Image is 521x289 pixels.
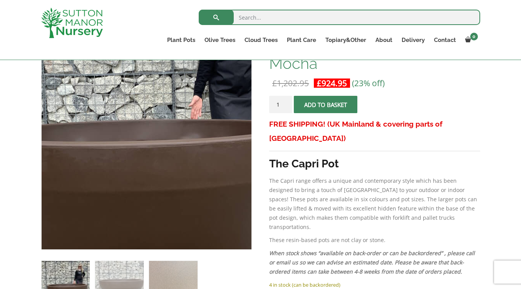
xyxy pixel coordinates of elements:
[200,35,240,45] a: Olive Trees
[470,33,478,40] span: 0
[317,78,322,89] span: £
[269,39,480,72] h1: The Capri Pot 150 Colour Mocha
[240,35,282,45] a: Cloud Trees
[269,176,480,232] p: The Capri range offers a unique and contemporary style which has been designed to bring a touch o...
[321,35,371,45] a: Topiary&Other
[269,236,480,245] p: These resin-based pots are not clay or stone.
[199,10,480,25] input: Search...
[429,35,461,45] a: Contact
[272,78,277,89] span: £
[397,35,429,45] a: Delivery
[269,249,475,275] em: When stock shows “available on back-order or can be backordered” , please call or email us so we ...
[269,96,292,113] input: Product quantity
[269,117,480,145] h3: FREE SHIPPING! (UK Mainland & covering parts of [GEOGRAPHIC_DATA])
[269,157,339,170] strong: The Capri Pot
[461,35,480,45] a: 0
[162,35,200,45] a: Plant Pots
[294,96,357,113] button: Add to basket
[41,8,103,38] img: logo
[371,35,397,45] a: About
[317,78,347,89] bdi: 924.95
[272,78,309,89] bdi: 1,202.95
[352,78,385,89] span: (23% off)
[282,35,321,45] a: Plant Care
